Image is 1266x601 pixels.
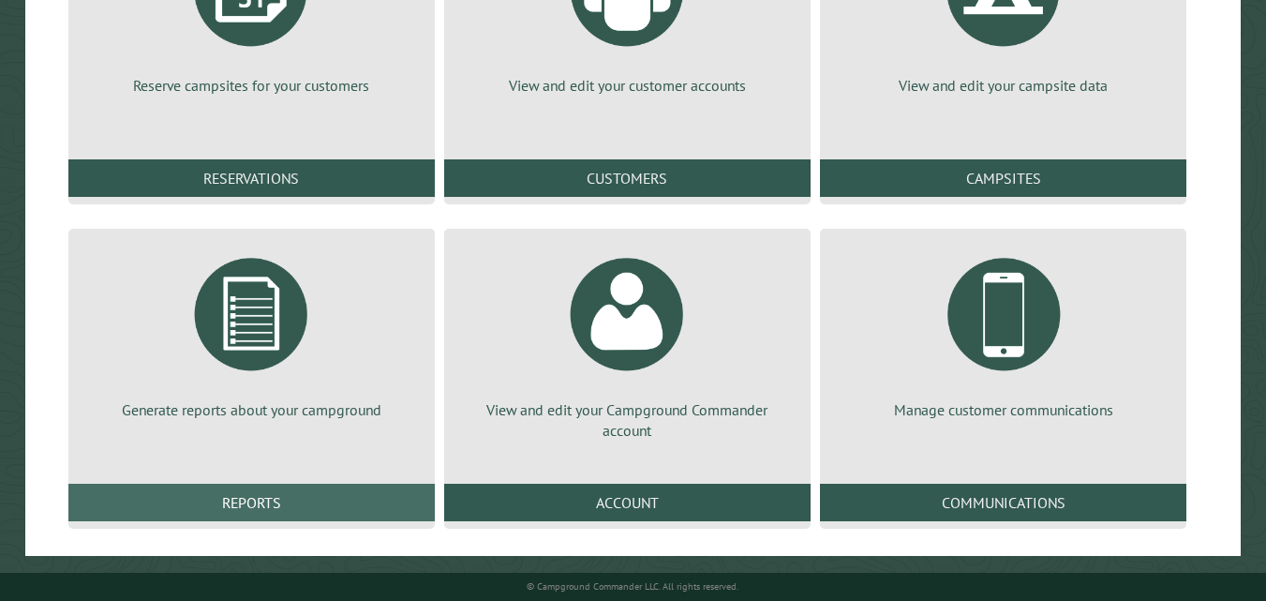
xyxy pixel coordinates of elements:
p: View and edit your Campground Commander account [467,399,788,442]
p: View and edit your campsite data [842,75,1164,96]
small: © Campground Commander LLC. All rights reserved. [527,580,738,593]
p: Manage customer communications [842,399,1164,420]
a: Generate reports about your campground [91,244,412,420]
a: Manage customer communications [842,244,1164,420]
p: View and edit your customer accounts [467,75,788,96]
a: View and edit your Campground Commander account [467,244,788,442]
a: Campsites [820,159,1186,197]
a: Communications [820,484,1186,521]
p: Reserve campsites for your customers [91,75,412,96]
p: Generate reports about your campground [91,399,412,420]
a: Customers [444,159,811,197]
a: Reservations [68,159,435,197]
a: Reports [68,484,435,521]
a: Account [444,484,811,521]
